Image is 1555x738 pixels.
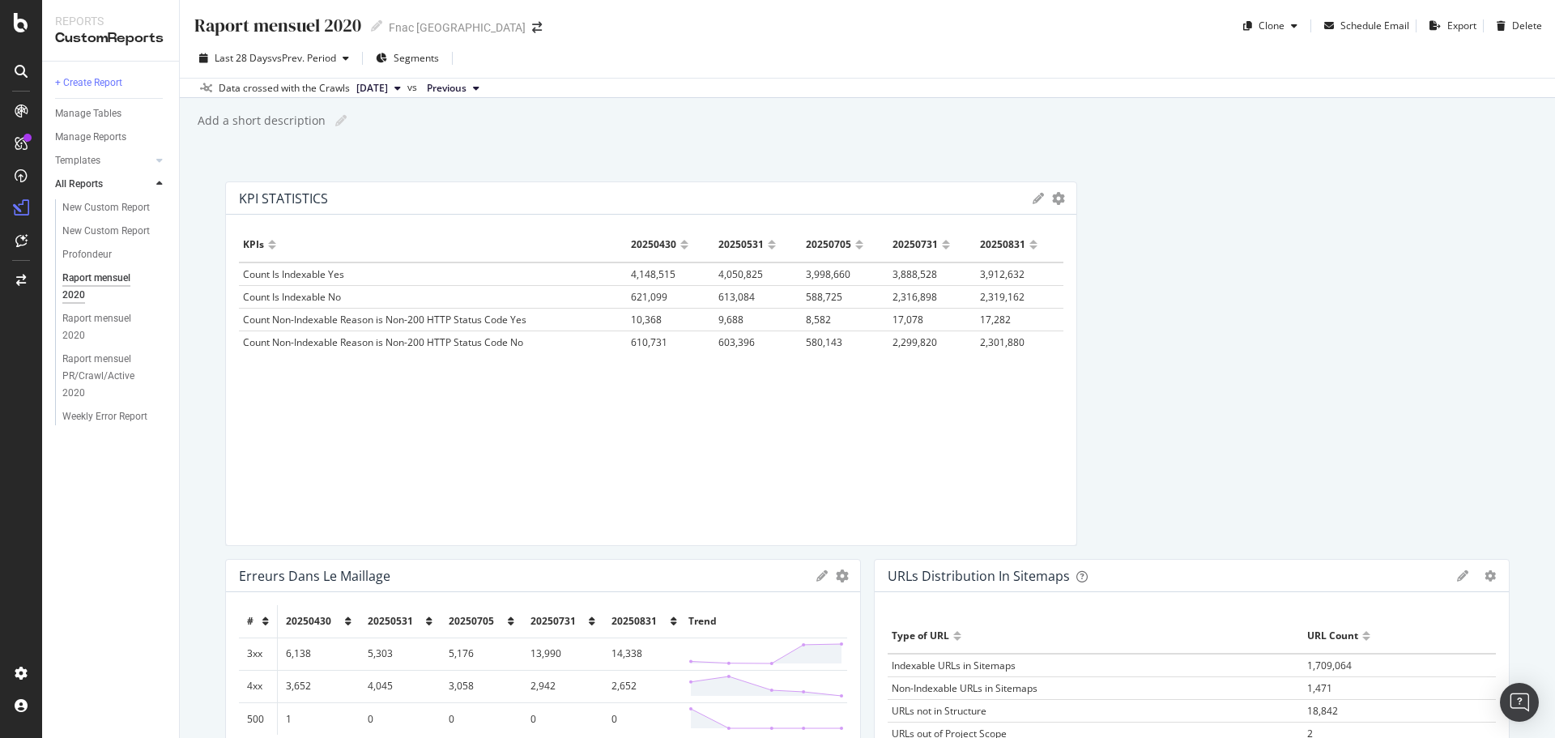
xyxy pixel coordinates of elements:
td: 0 [603,702,685,735]
td: 5,176 [441,638,522,670]
i: Edit report name [335,115,347,126]
div: Templates [55,152,100,169]
button: Clone [1237,13,1304,39]
span: Count Is Indexable No [243,290,341,304]
td: 2,942 [522,670,604,702]
div: New Custom Report [62,199,150,216]
span: Previous [427,81,466,96]
td: 1 [277,702,359,735]
span: 8,582 [806,313,831,326]
span: 2,299,820 [893,335,937,349]
span: 2,301,880 [980,335,1025,349]
span: Indexable URLs in Sitemaps [892,659,1016,672]
td: 3xx [239,638,277,670]
div: 20250705 [806,232,851,258]
td: 6,138 [277,638,359,670]
a: Raport mensuel PR/Crawl/Active 2020 [62,351,168,402]
div: KPI STATISTICS [239,190,328,207]
td: 3,058 [441,670,522,702]
span: 20250430 [286,614,331,628]
span: Trend [688,614,717,628]
a: Raport mensuel 2020 [62,310,168,344]
span: vs Prev. Period [272,51,336,65]
span: 20250705 [449,614,494,628]
a: Profondeur [62,246,168,263]
span: 4,050,825 [718,267,763,281]
span: 603,396 [718,335,755,349]
div: 20250430 [631,232,676,258]
span: 17,282 [980,313,1011,326]
a: Manage Reports [55,129,168,146]
div: Profondeur [62,246,112,263]
span: 1,471 [1307,681,1332,695]
span: # [247,614,253,628]
div: Manage Reports [55,129,126,146]
td: 0 [441,702,522,735]
span: Count Non-Indexable Reason is Non-200 HTTP Status Code No [243,335,523,349]
span: Last 28 Days [215,51,272,65]
div: Raport mensuel 2020 [62,310,152,344]
button: Previous [420,79,486,98]
div: Type of URL [892,623,949,649]
div: Schedule Email [1340,19,1409,32]
div: Export [1447,19,1476,32]
td: 3,652 [277,670,359,702]
span: Non-Indexable URLs in Sitemaps [892,681,1037,695]
div: arrow-right-arrow-left [532,22,542,33]
div: Raport mensuel 2020 [193,13,361,38]
span: 10,368 [631,313,662,326]
span: 2,319,162 [980,290,1025,304]
div: gear [1052,193,1065,204]
div: Delete [1512,19,1542,32]
span: 20250831 [611,614,657,628]
span: 9,688 [718,313,743,326]
button: Delete [1490,13,1542,39]
td: 5,303 [360,638,441,670]
div: URL Count [1307,623,1358,649]
span: Count Is Indexable Yes [243,267,344,281]
td: 500 [239,702,277,735]
span: 1,709,064 [1307,659,1352,672]
span: 20250531 [368,614,413,628]
span: 4,148,515 [631,267,675,281]
a: Manage Tables [55,105,168,122]
div: Fnac [GEOGRAPHIC_DATA] [389,19,526,36]
div: New Custom Report [62,223,150,240]
a: Weekly Error Report [62,408,168,425]
span: 3,912,632 [980,267,1025,281]
div: Weekly Error Report [62,408,147,425]
span: 2,316,898 [893,290,937,304]
div: gear [1485,570,1496,582]
div: 20250531 [718,232,764,258]
button: Schedule Email [1318,13,1409,39]
div: gear [836,570,849,582]
a: All Reports [55,176,151,193]
span: 580,143 [806,335,842,349]
div: Data crossed with the Crawls [219,81,350,96]
div: Reports [55,13,166,29]
div: Raport mensuel 2020 [62,270,152,304]
td: 4xx [239,670,277,702]
a: New Custom Report [62,199,168,216]
div: Add a short description [196,113,326,129]
td: 0 [522,702,604,735]
div: Manage Tables [55,105,121,122]
td: 13,990 [522,638,604,670]
i: Edit report name [371,20,382,32]
button: [DATE] [350,79,407,98]
div: Clone [1259,19,1284,32]
a: New Custom Report [62,223,168,240]
div: + Create Report [55,75,122,92]
div: KPI STATISTICSgeargearKPIs2025043020250531202507052025073120250831Count Is Indexable Yes4,148,515... [225,181,1077,546]
a: Raport mensuel 2020 [62,270,168,304]
button: Segments [369,45,445,71]
span: 17,078 [893,313,923,326]
span: 613,084 [718,290,755,304]
span: 3,888,528 [893,267,937,281]
div: 20250731 [893,232,938,258]
div: CustomReports [55,29,166,48]
span: Count Non-Indexable Reason is Non-200 HTTP Status Code Yes [243,313,526,326]
span: URLs not in Structure [892,704,986,718]
span: 3,998,660 [806,267,850,281]
div: Raport mensuel PR/Crawl/Active 2020 [62,351,159,402]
